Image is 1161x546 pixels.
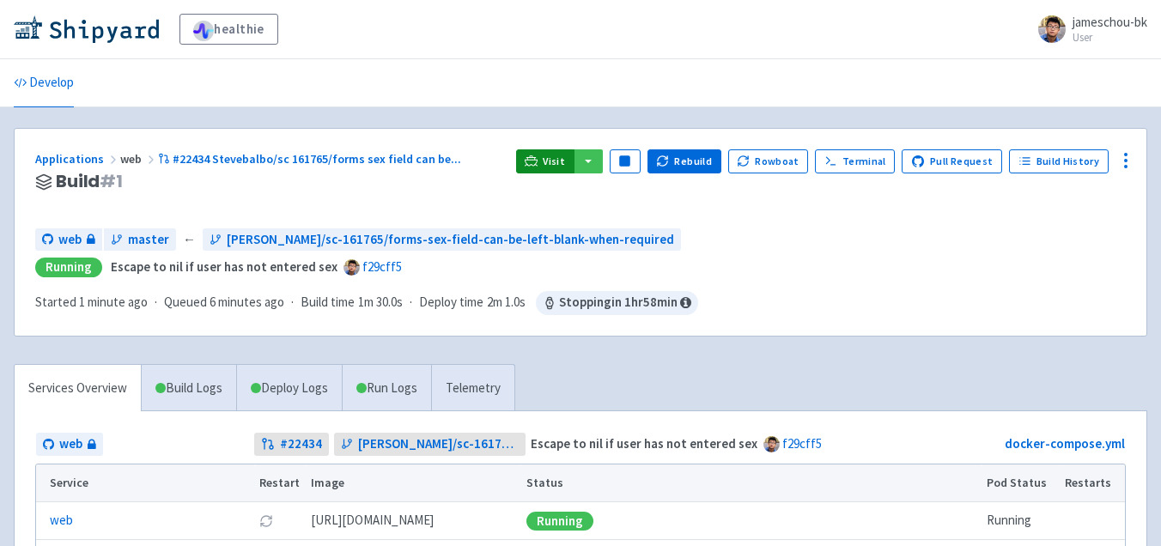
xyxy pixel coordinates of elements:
a: Applications [35,151,120,167]
span: Build time [301,293,355,312]
span: [DOMAIN_NAME][URL] [311,511,434,531]
strong: # 22434 [280,434,322,454]
a: docker-compose.yml [1005,435,1125,452]
span: Stopping in 1 hr 58 min [536,291,698,315]
time: 6 minutes ago [210,294,284,310]
button: Rowboat [728,149,809,173]
span: web [120,151,158,167]
a: jameschou-bk User [1028,15,1147,43]
a: master [104,228,176,252]
span: jameschou-bk [1073,14,1147,30]
span: Started [35,294,148,310]
button: Restart pod [259,514,273,528]
time: 1 minute ago [79,294,148,310]
strong: Escape to nil if user has not entered sex [531,435,757,452]
span: master [128,230,169,250]
a: Terminal [815,149,895,173]
span: 1m 30.0s [358,293,403,312]
span: 2m 1.0s [487,293,526,312]
a: Services Overview [15,365,141,412]
span: #22434 Stevebalbo/sc 161765/forms sex field can be ... [173,151,461,167]
a: #22434 [254,433,329,456]
small: User [1073,32,1147,43]
strong: Escape to nil if user has not entered sex [111,258,337,275]
span: Visit [543,155,565,168]
span: Deploy time [419,293,483,312]
a: [PERSON_NAME]/sc-161765/forms-sex-field-can-be-left-blank-when-required [334,433,526,456]
th: Pod Status [982,464,1060,502]
button: Pause [610,149,641,173]
span: web [59,434,82,454]
a: web [36,433,103,456]
a: Build Logs [142,365,236,412]
span: Build [56,172,123,191]
div: · · · [35,291,698,315]
span: ← [183,230,196,250]
span: web [58,230,82,250]
a: Visit [516,149,574,173]
a: Build History [1009,149,1109,173]
span: [PERSON_NAME]/sc-161765/forms-sex-field-can-be-left-blank-when-required [358,434,519,454]
span: # 1 [100,169,123,193]
a: f29cff5 [782,435,822,452]
th: Status [520,464,981,502]
a: healthie [179,14,278,45]
button: Rebuild [647,149,721,173]
span: Queued [164,294,284,310]
div: Running [526,512,593,531]
a: Develop [14,59,74,107]
a: f29cff5 [362,258,402,275]
th: Restarts [1060,464,1125,502]
div: Running [35,258,102,277]
td: Running [982,502,1060,540]
a: #22434 Stevebalbo/sc 161765/forms sex field can be... [158,151,464,167]
a: [PERSON_NAME]/sc-161765/forms-sex-field-can-be-left-blank-when-required [203,228,681,252]
th: Image [305,464,520,502]
a: Deploy Logs [236,365,342,412]
img: Shipyard logo [14,15,159,43]
a: Pull Request [902,149,1002,173]
span: [PERSON_NAME]/sc-161765/forms-sex-field-can-be-left-blank-when-required [227,230,674,250]
a: web [50,511,73,531]
a: Telemetry [431,365,514,412]
th: Restart [254,464,306,502]
a: Run Logs [342,365,431,412]
a: web [35,228,102,252]
th: Service [36,464,254,502]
